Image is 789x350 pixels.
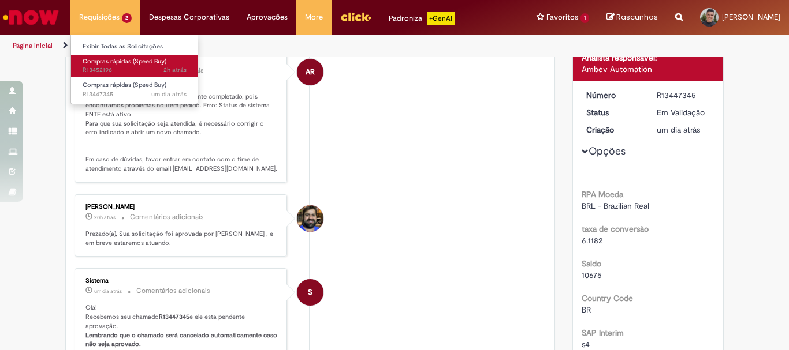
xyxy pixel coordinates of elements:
span: Aprovações [247,12,288,23]
div: Padroniza [389,12,455,25]
span: Compras rápidas (Speed Buy) [83,81,166,89]
span: um dia atrás [94,288,122,295]
div: Analista responsável: [582,52,715,63]
dt: Número [578,89,649,101]
small: Comentários adicionais [130,212,204,222]
time: 26/08/2025 10:19:01 [151,90,187,99]
a: Exibir Todas as Solicitações [71,40,198,53]
img: click_logo_yellow_360x200.png [340,8,371,25]
span: Compras rápidas (Speed Buy) [83,57,166,66]
div: System [297,279,323,306]
span: BR [582,304,591,315]
span: 6.1182 [582,235,602,246]
ul: Requisições [70,35,198,104]
span: [PERSON_NAME] [722,12,780,22]
dt: Status [578,107,649,118]
b: Saldo [582,258,601,269]
small: Comentários adicionais [136,286,210,296]
b: Country Code [582,293,633,303]
dt: Criação [578,124,649,136]
a: Rascunhos [606,12,658,23]
span: um dia atrás [657,125,700,135]
span: 20h atrás [94,214,116,221]
span: 1 [580,13,589,23]
b: RPA Moeda [582,189,623,200]
span: R13452196 [83,66,187,75]
p: Olá! Recebemos seu chamado e ele esta pendente aprovação. [85,303,278,349]
span: BRL - Brazilian Real [582,201,649,211]
div: 26/08/2025 10:19:00 [657,124,710,136]
b: R13447345 [159,313,189,321]
div: Thiago De Oliveira Ribeiro [297,205,323,232]
span: Requisições [79,12,120,23]
span: S [308,279,312,306]
time: 26/08/2025 17:41:54 [94,214,116,221]
span: Despesas Corporativas [149,12,229,23]
div: Ambev Automation [582,63,715,75]
b: taxa de conversão [582,224,649,234]
b: SAP Interim [582,328,624,338]
span: 2h atrás [163,66,187,74]
p: Prezado(a), Sua solicitação foi aprovada por [PERSON_NAME] , e em breve estaremos atuando. [85,229,278,247]
span: AR [306,58,315,86]
span: Favoritos [546,12,578,23]
div: Ambev RPA [297,59,323,85]
span: 2 [122,13,132,23]
div: Em Validação [657,107,710,118]
span: s4 [582,339,590,349]
img: ServiceNow [1,6,61,29]
span: Rascunhos [616,12,658,22]
div: [PERSON_NAME] [85,204,278,210]
a: Página inicial [13,41,53,50]
div: Sistema [85,277,278,284]
p: +GenAi [427,12,455,25]
p: Boa tarde, [PERSON_NAME]! O Chamado não pôde ser adequadamente completado, pois encontramos probl... [85,83,278,174]
b: Lembrando que o chamado será cancelado automaticamente caso não seja aprovado. [85,331,279,349]
span: R13447345 [83,90,187,99]
time: 26/08/2025 10:19:00 [657,125,700,135]
span: 10675 [582,270,602,280]
ul: Trilhas de página [9,35,518,57]
span: um dia atrás [151,90,187,99]
a: Aberto R13447345 : Compras rápidas (Speed Buy) [71,79,198,100]
a: Aberto R13452196 : Compras rápidas (Speed Buy) [71,55,198,77]
div: R13447345 [657,89,710,101]
time: 26/08/2025 10:19:13 [94,288,122,295]
span: More [305,12,323,23]
time: 27/08/2025 12:22:08 [163,66,187,74]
